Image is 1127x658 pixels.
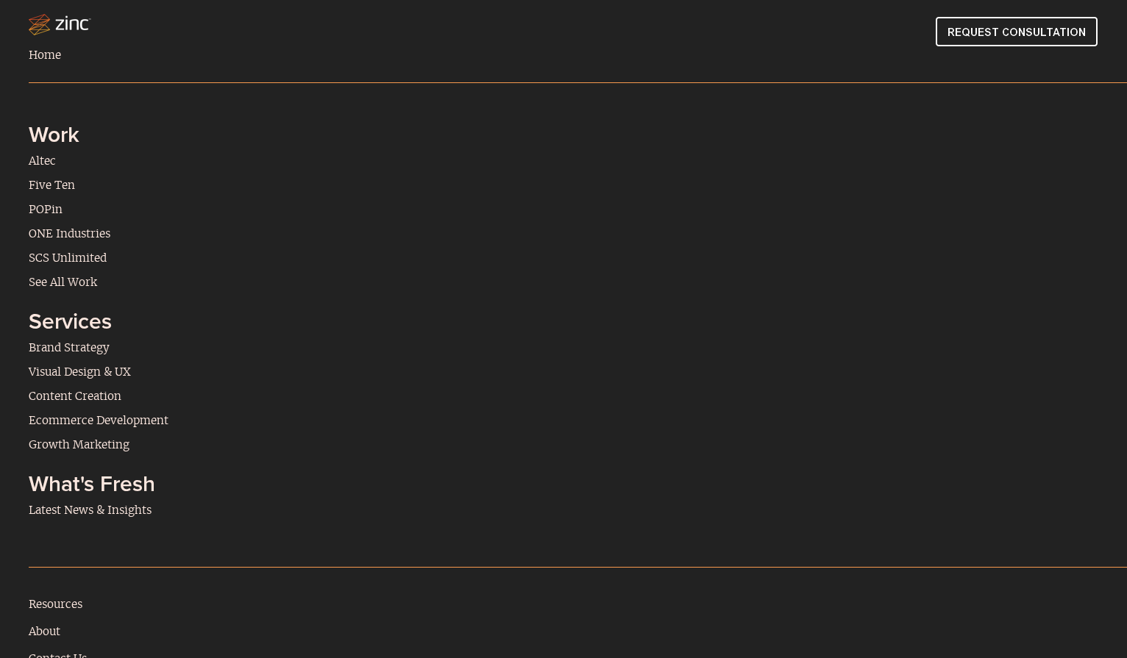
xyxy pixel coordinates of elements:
[29,273,97,291] a: See All Work
[29,597,82,611] a: Resources
[29,48,61,62] a: Home
[29,339,110,357] a: Brand Strategy
[29,474,155,495] strong: What's Fresh
[29,312,112,332] strong: Services
[29,249,107,267] a: SCS Unlimited
[29,201,63,218] a: POPin
[29,387,121,405] a: Content Creation
[29,624,60,638] a: About
[29,152,56,170] a: Altec
[29,436,129,454] a: Growth Marketing
[29,225,110,243] a: ONE Industries
[29,412,168,429] a: Ecommerce Development
[29,176,75,194] a: Five Ten
[29,125,79,146] strong: Work
[29,501,152,519] a: Latest News & Insights
[936,17,1098,46] img: REQUEST CONSULTATION
[29,363,131,381] a: Visual Design & UX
